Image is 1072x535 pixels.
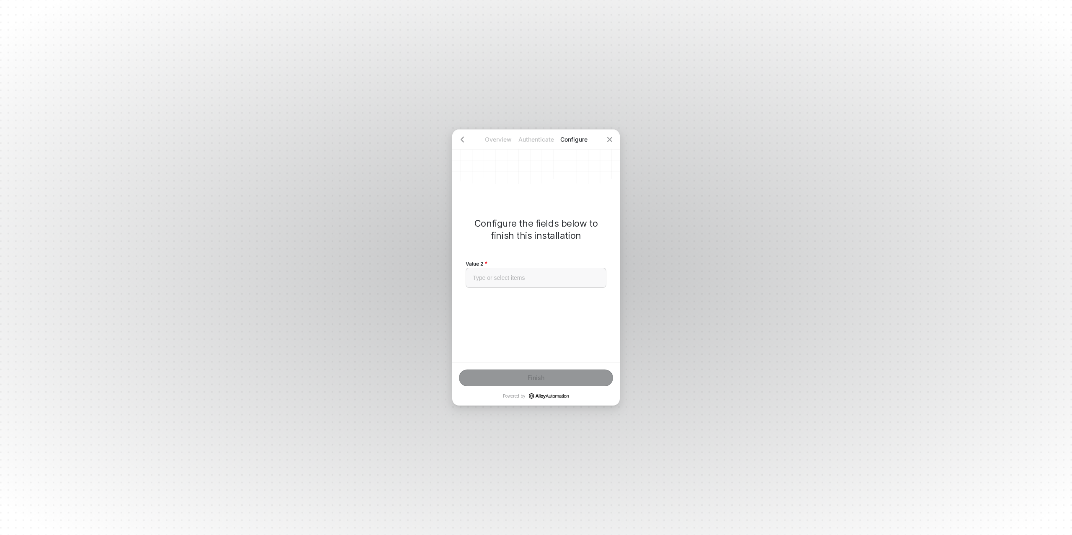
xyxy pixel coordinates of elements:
[479,135,517,144] p: Overview
[459,136,466,143] span: icon-arrow-left
[606,136,613,143] span: icon-close
[555,135,593,144] p: Configure
[529,393,569,399] a: icon-success
[503,393,569,399] p: Powered by
[517,135,555,144] p: Authenticate
[466,217,606,242] p: Configure the fields below to finish this installation
[459,370,613,386] button: Finish
[466,260,487,267] span: Value 2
